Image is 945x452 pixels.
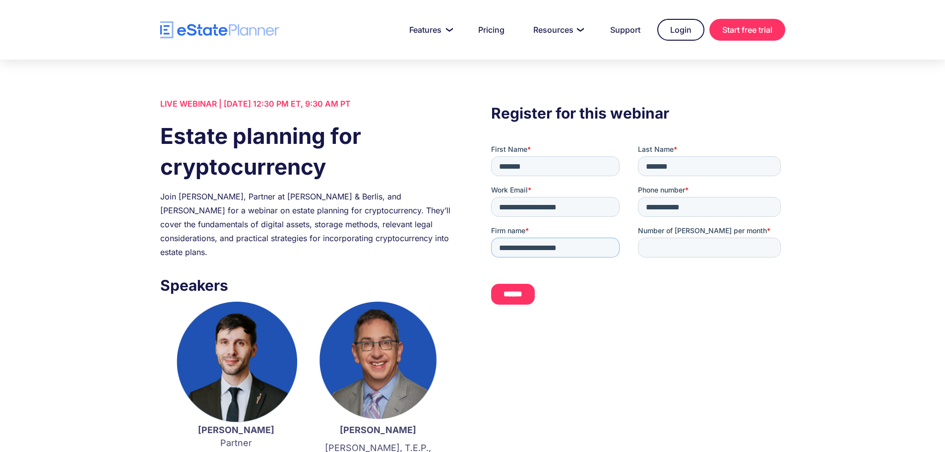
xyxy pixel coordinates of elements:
[598,20,652,40] a: Support
[521,20,593,40] a: Resources
[160,21,279,39] a: home
[160,121,454,182] h1: Estate planning for cryptocurrency
[175,424,297,450] p: Partner
[491,102,785,125] h3: Register for this webinar
[657,19,704,41] a: Login
[160,97,454,111] div: LIVE WEBINAR | [DATE] 12:30 PM ET, 9:30 AM PT
[397,20,461,40] a: Features
[466,20,516,40] a: Pricing
[491,144,785,313] iframe: Form 0
[160,274,454,297] h3: Speakers
[709,19,785,41] a: Start free trial
[198,425,274,435] strong: [PERSON_NAME]
[340,425,416,435] strong: [PERSON_NAME]
[160,190,454,259] div: Join [PERSON_NAME], Partner at [PERSON_NAME] & Berlis, and [PERSON_NAME] for a webinar on estate ...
